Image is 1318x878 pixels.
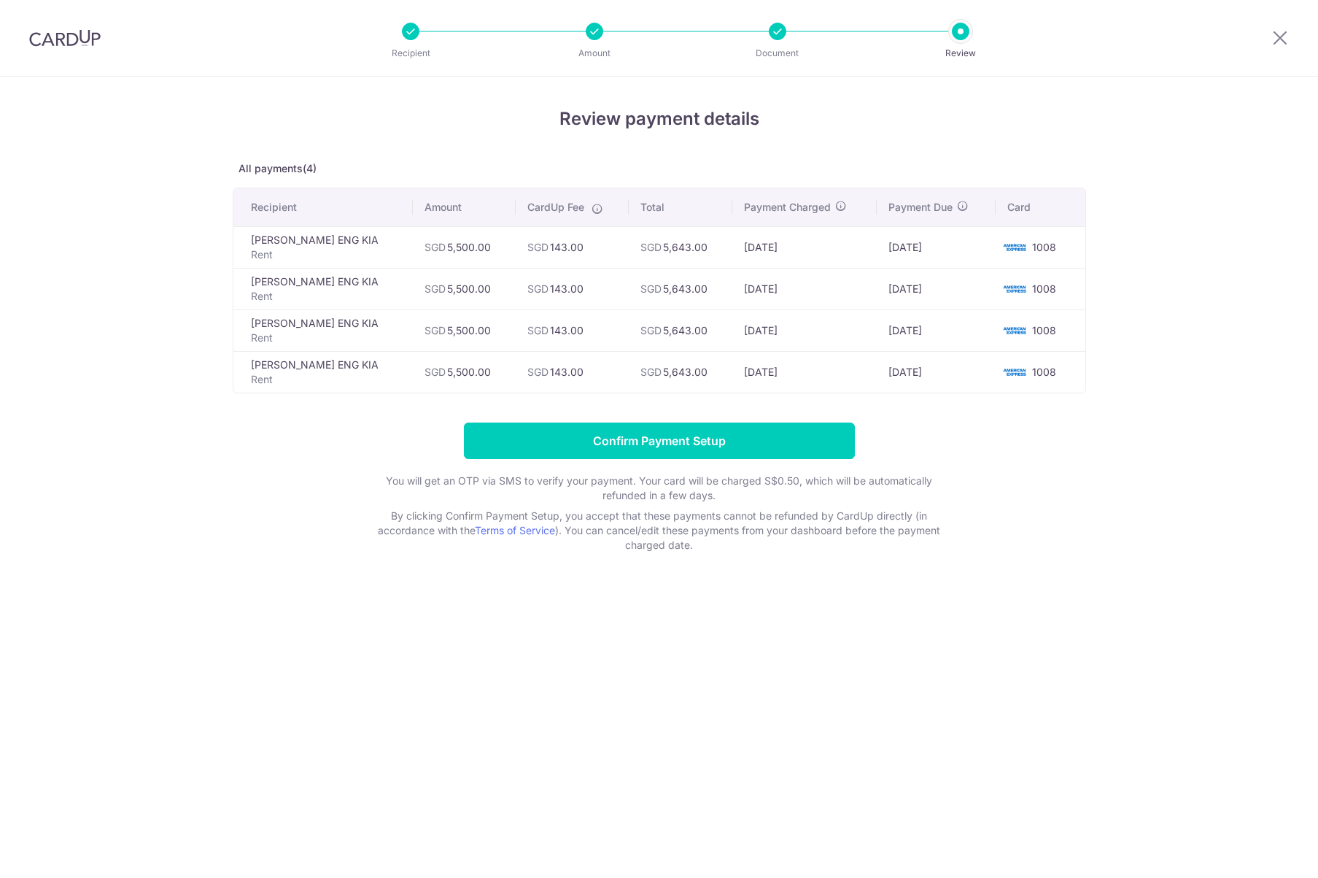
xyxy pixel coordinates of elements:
[233,226,413,268] td: [PERSON_NAME] ENG KIA
[233,351,413,393] td: [PERSON_NAME] ENG KIA
[425,282,446,295] span: SGD
[475,524,555,536] a: Terms of Service
[29,29,101,47] img: CardUp
[425,324,446,336] span: SGD
[233,309,413,351] td: [PERSON_NAME] ENG KIA
[516,351,629,393] td: 143.00
[629,188,732,226] th: Total
[357,46,465,61] p: Recipient
[233,268,413,309] td: [PERSON_NAME] ENG KIA
[724,46,831,61] p: Document
[527,241,548,253] span: SGD
[233,106,1086,132] h4: Review payment details
[1000,322,1029,339] img: <span class="translation_missing" title="translation missing: en.account_steps.new_confirm_form.b...
[1032,282,1056,295] span: 1008
[1032,366,1056,378] span: 1008
[640,282,662,295] span: SGD
[1000,239,1029,256] img: <span class="translation_missing" title="translation missing: en.account_steps.new_confirm_form.b...
[527,282,548,295] span: SGD
[888,200,953,215] span: Payment Due
[516,309,629,351] td: 143.00
[413,309,516,351] td: 5,500.00
[877,351,996,393] td: [DATE]
[516,268,629,309] td: 143.00
[877,309,996,351] td: [DATE]
[1000,280,1029,298] img: <span class="translation_missing" title="translation missing: en.account_steps.new_confirm_form.b...
[251,289,401,304] p: Rent
[425,366,446,378] span: SGD
[996,188,1085,226] th: Card
[540,46,648,61] p: Amount
[425,241,446,253] span: SGD
[732,226,877,268] td: [DATE]
[527,200,584,215] span: CardUp Fee
[629,309,732,351] td: 5,643.00
[640,241,662,253] span: SGD
[629,226,732,268] td: 5,643.00
[1032,241,1056,253] span: 1008
[368,474,951,503] p: You will get an OTP via SMS to verify your payment. Your card will be charged S$0.50, which will ...
[744,200,831,215] span: Payment Charged
[732,351,877,393] td: [DATE]
[413,351,516,393] td: 5,500.00
[251,372,401,387] p: Rent
[516,226,629,268] td: 143.00
[527,366,548,378] span: SGD
[233,161,1086,176] p: All payments(4)
[413,268,516,309] td: 5,500.00
[1000,363,1029,381] img: <span class="translation_missing" title="translation missing: en.account_steps.new_confirm_form.b...
[640,324,662,336] span: SGD
[640,366,662,378] span: SGD
[464,423,855,459] input: Confirm Payment Setup
[251,247,401,262] p: Rent
[629,268,732,309] td: 5,643.00
[233,188,413,226] th: Recipient
[251,331,401,345] p: Rent
[629,351,732,393] td: 5,643.00
[1032,324,1056,336] span: 1008
[413,188,516,226] th: Amount
[877,226,996,268] td: [DATE]
[732,309,877,351] td: [DATE]
[368,509,951,552] p: By clicking Confirm Payment Setup, you accept that these payments cannot be refunded by CardUp di...
[413,226,516,268] td: 5,500.00
[877,268,996,309] td: [DATE]
[907,46,1015,61] p: Review
[732,268,877,309] td: [DATE]
[527,324,548,336] span: SGD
